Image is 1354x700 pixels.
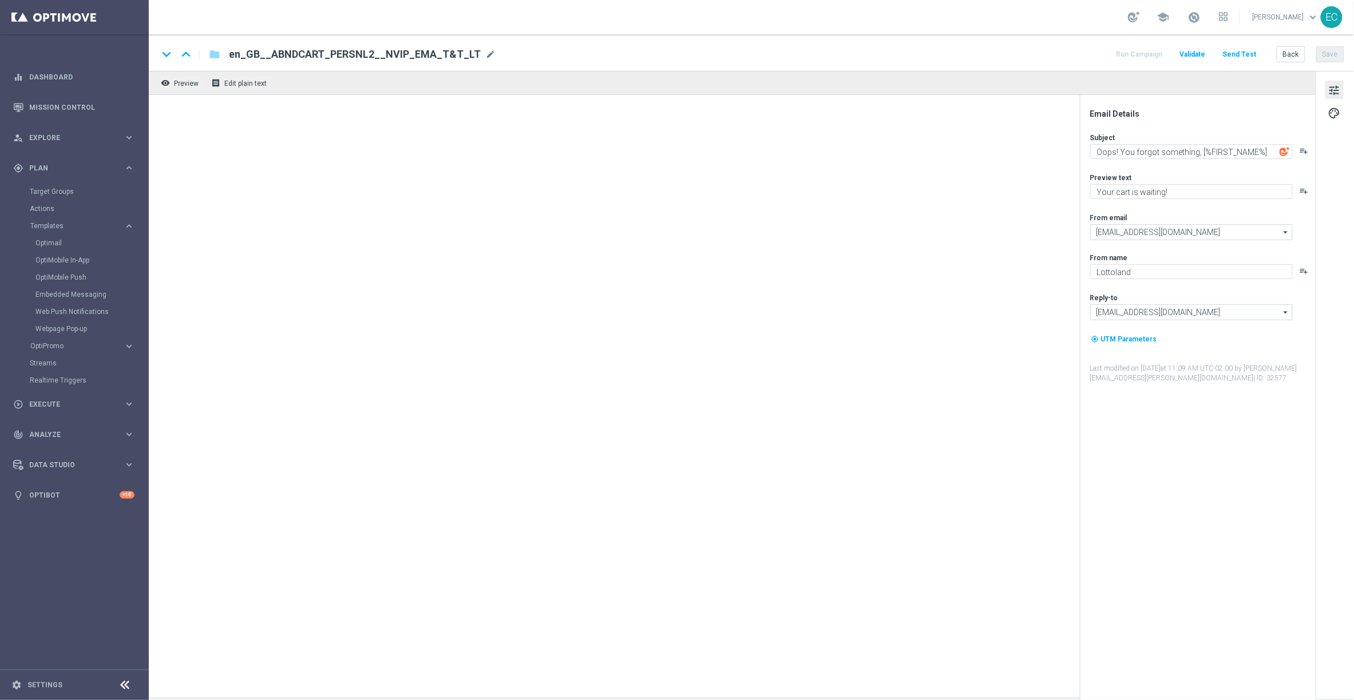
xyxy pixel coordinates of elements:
a: Optibot [29,480,120,510]
i: keyboard_arrow_right [124,162,134,173]
div: Optibot [13,480,134,510]
i: arrow_drop_down [1281,305,1292,320]
span: mode_edit [485,49,496,59]
span: keyboard_arrow_down [1307,11,1320,23]
div: gps_fixed Plan keyboard_arrow_right [13,164,135,173]
button: equalizer Dashboard [13,73,135,82]
a: Streams [30,359,119,368]
span: Explore [29,134,124,141]
div: Webpage Pop-up [35,320,148,337]
div: Templates [30,222,124,229]
i: remove_red_eye [161,78,170,87]
span: palette [1328,106,1341,121]
span: Edit plain text [224,79,267,87]
i: keyboard_arrow_right [124,341,134,352]
i: track_changes [13,429,23,440]
span: UTM Parameters [1101,335,1157,343]
a: Settings [27,682,62,689]
div: Analyze [13,429,124,440]
span: | ID: 32577 [1254,374,1287,382]
i: person_search [13,133,23,143]
div: lightbulb Optibot +10 [13,491,135,500]
div: OptiMobile Push [35,269,148,286]
button: remove_red_eye Preview [158,75,204,90]
span: Validate [1180,50,1206,58]
i: my_location [1091,335,1099,343]
div: Actions [30,200,148,217]
div: Embedded Messaging [35,286,148,303]
button: playlist_add [1300,186,1309,196]
div: Mission Control [13,103,135,112]
i: folder [209,47,220,61]
a: [PERSON_NAME]keyboard_arrow_down [1252,9,1321,26]
i: keyboard_arrow_right [124,221,134,232]
label: Reply-to [1090,293,1118,303]
button: palette [1325,104,1344,122]
i: play_circle_outline [13,399,23,409]
i: keyboard_arrow_right [124,459,134,470]
button: Save [1316,46,1344,62]
button: person_search Explore keyboard_arrow_right [13,133,135,142]
span: Data Studio [29,462,124,468]
div: Streams [30,355,148,372]
div: EC [1321,6,1343,28]
i: receipt [211,78,220,87]
div: Mission Control [13,92,134,122]
div: OptiPromo [30,343,124,349]
div: Web Push Notifications [35,303,148,320]
button: play_circle_outline Execute keyboard_arrow_right [13,400,135,409]
i: keyboard_arrow_right [124,132,134,143]
div: track_changes Analyze keyboard_arrow_right [13,430,135,439]
button: playlist_add [1300,267,1309,276]
span: en_GB__ABNDCART_PERSNL2__NVIP_EMA_T&T_LT [229,47,481,61]
button: Data Studio keyboard_arrow_right [13,460,135,470]
div: OptiPromo [30,337,148,355]
label: Subject [1090,133,1115,142]
a: OptiMobile Push [35,273,119,282]
div: OptiMobile In-App [35,252,148,269]
button: OptiPromo keyboard_arrow_right [30,341,135,351]
div: Optimail [35,234,148,252]
a: Mission Control [29,92,134,122]
button: tune [1325,81,1344,99]
a: Target Groups [30,187,119,196]
span: Analyze [29,431,124,438]
button: Templates keyboard_arrow_right [30,221,135,230]
a: Optimail [35,238,119,248]
button: Send Test [1221,47,1258,62]
span: school [1157,11,1170,23]
i: keyboard_arrow_down [158,46,175,63]
button: folder [208,45,221,63]
label: From name [1090,253,1128,262]
label: From email [1090,213,1127,222]
i: keyboard_arrow_up [177,46,195,63]
i: arrow_drop_down [1281,225,1292,240]
button: playlist_add [1300,146,1309,156]
i: settings [11,680,22,690]
div: Realtime Triggers [30,372,148,389]
i: keyboard_arrow_right [124,399,134,409]
span: Plan [29,165,124,172]
i: equalizer [13,72,23,82]
a: Embedded Messaging [35,290,119,299]
input: Select [1090,224,1293,240]
span: OptiPromo [30,343,112,349]
img: optiGenie.svg [1280,146,1290,157]
div: Target Groups [30,183,148,200]
i: keyboard_arrow_right [124,429,134,440]
a: Actions [30,204,119,213]
a: Web Push Notifications [35,307,119,316]
button: receipt Edit plain text [208,75,272,90]
div: Execute [13,399,124,409]
span: Preview [174,79,199,87]
input: Select [1090,304,1293,320]
div: +10 [120,491,134,499]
